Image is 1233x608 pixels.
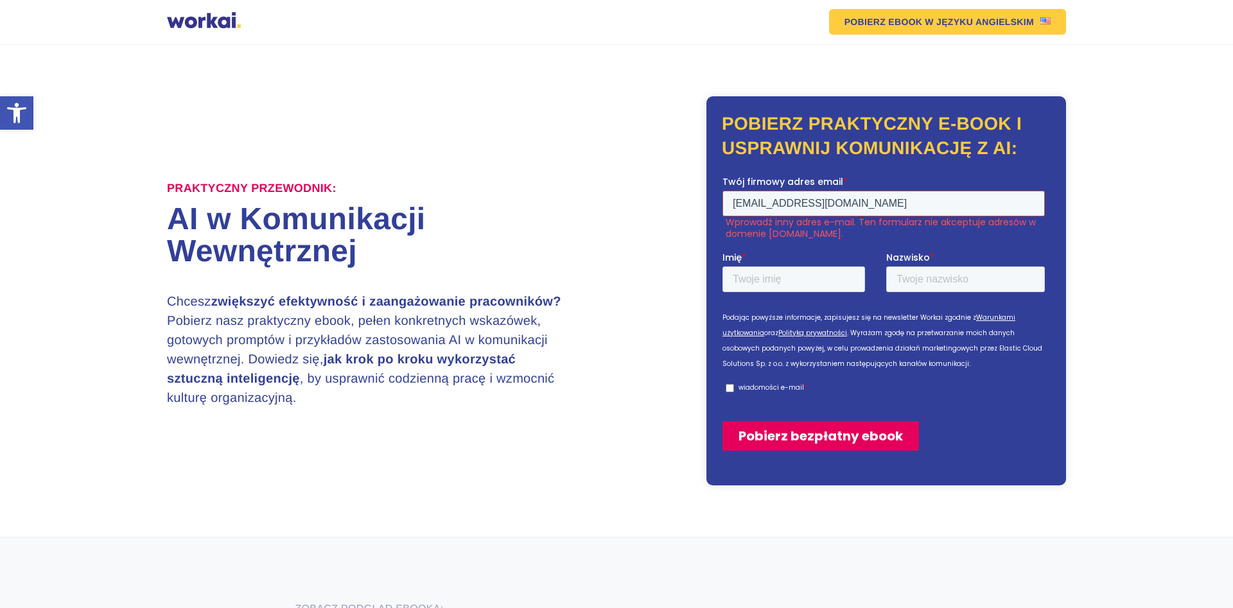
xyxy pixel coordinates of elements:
[1040,17,1051,24] img: US flag
[722,112,1051,161] h2: Pobierz praktyczny e-book i usprawnij komunikację z AI:
[829,9,1066,35] a: POBIERZ EBOOKW JĘZYKU ANGIELSKIMUS flag
[844,17,923,26] em: POBIERZ EBOOK
[167,182,337,196] label: Praktyczny przewodnik:
[167,292,572,408] h3: Chcesz Pobierz nasz praktyczny ebook, pełen konkretnych wskazówek, gotowych promptów i przykładów...
[167,204,616,268] h1: AI w Komunikacji Wewnętrznej
[211,295,561,309] strong: zwiększyć efektywność i zaangażowanie pracowników?
[722,175,1050,462] iframe: Form 1
[167,352,516,386] strong: jak krok po kroku wykorzystać sztuczną inteligencję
